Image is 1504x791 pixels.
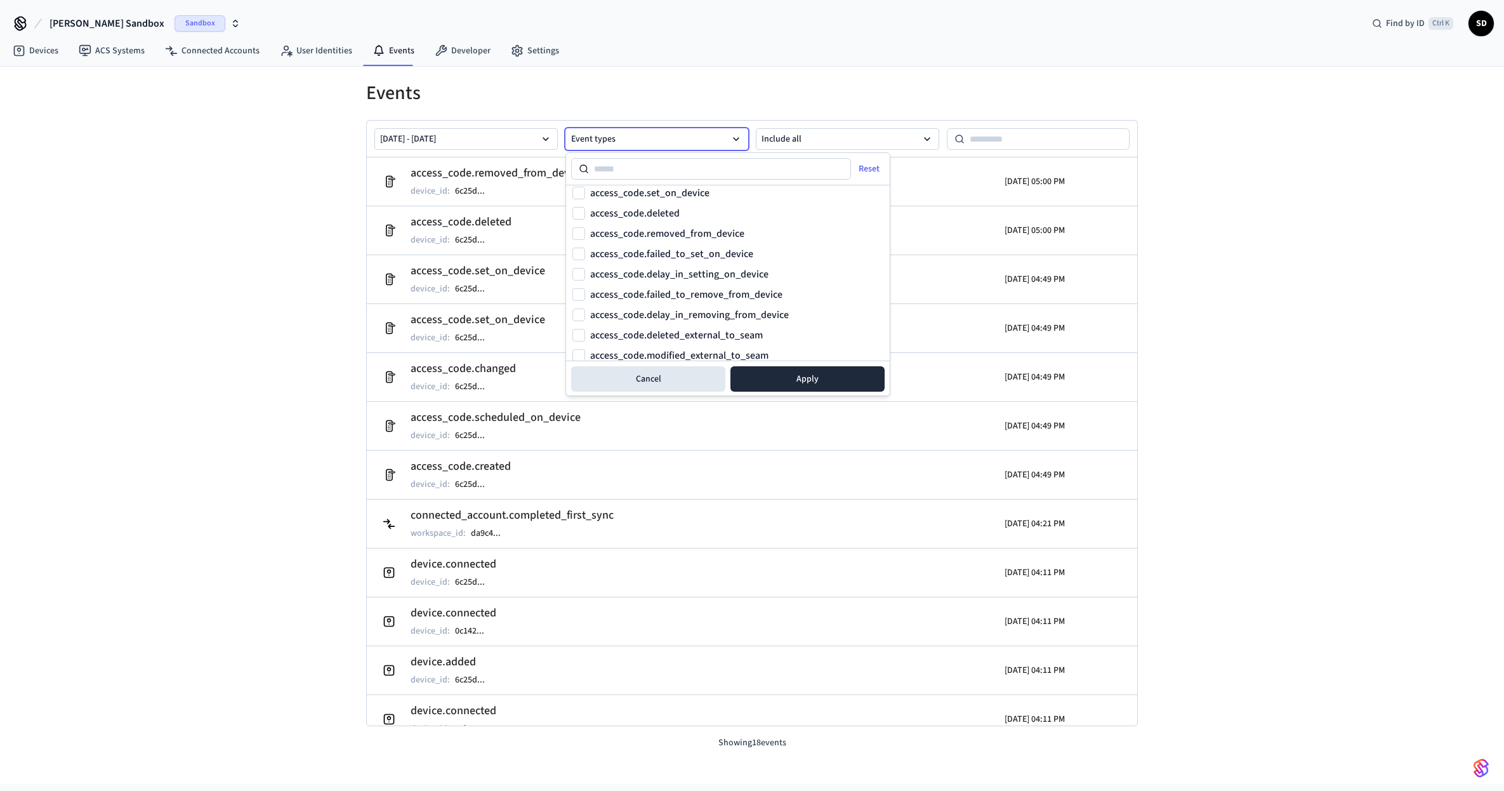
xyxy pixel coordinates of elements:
[411,429,450,442] p: device_id :
[1362,12,1463,35] div: Find by IDCtrl K
[175,15,225,32] span: Sandbox
[270,39,362,62] a: User Identities
[452,281,498,296] button: 6c25d...
[411,331,450,344] p: device_id :
[1005,469,1065,481] p: [DATE] 04:49 PM
[411,458,511,475] h2: access_code.created
[1005,420,1065,432] p: [DATE] 04:49 PM
[1005,615,1065,628] p: [DATE] 04:11 PM
[571,366,725,392] button: Cancel
[1005,566,1065,579] p: [DATE] 04:11 PM
[565,128,749,150] button: Event types
[501,39,569,62] a: Settings
[411,527,466,540] p: workspace_id :
[411,311,545,329] h2: access_code.set_on_device
[1428,17,1453,30] span: Ctrl K
[1005,175,1065,188] p: [DATE] 05:00 PM
[452,477,498,492] button: 6c25d...
[1005,224,1065,237] p: [DATE] 05:00 PM
[411,213,511,231] h2: access_code.deleted
[366,736,1138,750] p: Showing 18 events
[411,234,450,246] p: device_id :
[411,282,450,295] p: device_id :
[366,82,1138,105] h1: Events
[1005,517,1065,530] p: [DATE] 04:21 PM
[848,159,892,179] button: Reset
[452,672,498,688] button: 6c25d...
[452,575,498,590] button: 6c25d...
[1386,17,1425,30] span: Find by ID
[590,249,753,259] label: access_code.failed_to_set_on_device
[730,366,885,392] button: Apply
[411,409,581,427] h2: access_code.scheduled_on_device
[411,507,614,524] h2: connected_account.completed_first_sync
[411,653,498,671] h2: device.added
[452,232,498,248] button: 6c25d...
[1474,758,1489,778] img: SeamLogoGradient.69752ec5.svg
[411,164,584,182] h2: access_code.removed_from_device
[590,269,768,279] label: access_code.delay_in_setting_on_device
[1005,664,1065,677] p: [DATE] 04:11 PM
[1005,371,1065,383] p: [DATE] 04:49 PM
[452,183,498,199] button: 6c25d...
[590,208,680,218] label: access_code.deleted
[452,330,498,345] button: 6c25d...
[590,350,768,361] label: access_code.modified_external_to_seam
[155,39,270,62] a: Connected Accounts
[49,16,164,31] span: [PERSON_NAME] Sandbox
[411,576,450,588] p: device_id :
[590,229,744,239] label: access_code.removed_from_device
[756,128,939,150] button: Include all
[411,555,498,573] h2: device.connected
[1005,273,1065,286] p: [DATE] 04:49 PM
[1470,12,1493,35] span: SD
[425,39,501,62] a: Developer
[411,625,450,637] p: device_id :
[1005,713,1065,726] p: [DATE] 04:11 PM
[3,39,69,62] a: Devices
[411,674,450,686] p: device_id :
[452,428,498,443] button: 6c25d...
[452,623,497,639] button: 0c142...
[590,330,763,340] label: access_code.deleted_external_to_seam
[411,722,450,735] p: device_id :
[590,310,789,320] label: access_code.delay_in_removing_from_device
[362,39,425,62] a: Events
[411,262,545,280] h2: access_code.set_on_device
[1468,11,1494,36] button: SD
[411,702,498,720] h2: device.connected
[590,289,782,300] label: access_code.failed_to_remove_from_device
[411,185,450,197] p: device_id :
[452,721,498,736] button: 02b1e...
[374,128,558,150] button: [DATE] - [DATE]
[590,188,709,198] label: access_code.set_on_device
[411,360,516,378] h2: access_code.changed
[452,379,498,394] button: 6c25d...
[1005,322,1065,335] p: [DATE] 04:49 PM
[411,604,497,622] h2: device.connected
[69,39,155,62] a: ACS Systems
[468,526,513,541] button: da9c4...
[411,478,450,491] p: device_id :
[411,380,450,393] p: device_id :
